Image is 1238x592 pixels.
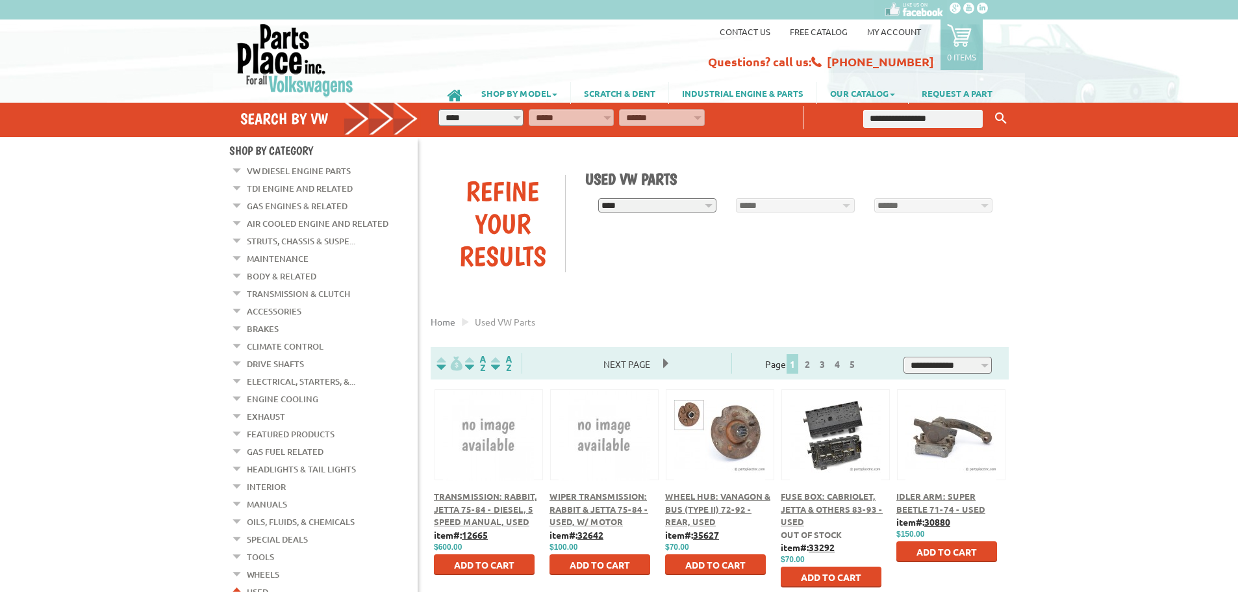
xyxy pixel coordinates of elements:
a: Wiper Transmission: Rabbit & Jetta 75-84 - Used, w/ Motor [550,491,648,527]
a: Fuse Box: Cabriolet, Jetta & Others 83-93 - Used [781,491,883,527]
a: TDI Engine and Related [247,180,353,197]
a: Engine Cooling [247,391,318,407]
a: VW Diesel Engine Parts [247,162,351,179]
img: filterpricelow.svg [436,356,462,371]
span: used VW parts [475,316,535,328]
a: Air Cooled Engine and Related [247,215,388,232]
a: Wheels [247,566,279,583]
span: 1 [787,354,798,374]
a: Drive Shafts [247,355,304,372]
a: 3 [816,358,828,370]
a: Idler Arm: Super Beetle 71-74 - Used [896,491,985,515]
a: OUR CATALOG [817,82,908,104]
button: Keyword Search [991,108,1011,129]
a: Exhaust [247,408,285,425]
a: SHOP BY MODEL [468,82,570,104]
a: Transmission: Rabbit, Jetta 75-84 - Diesel, 5 Speed Manual, Used [434,491,537,527]
a: Climate Control [247,338,323,355]
u: 30880 [924,516,950,528]
b: item#: [781,541,835,553]
a: Wheel Hub: Vanagon & Bus (Type II) 72-92 - Rear, USED [665,491,770,527]
button: Add to Cart [550,554,650,575]
a: Brakes [247,320,279,337]
a: Free Catalog [790,26,848,37]
a: Body & Related [247,268,316,285]
span: Next Page [590,354,663,374]
div: Refine Your Results [440,175,565,272]
span: Out of stock [781,529,842,540]
b: item#: [896,516,950,528]
h1: Used VW Parts [585,170,1000,188]
span: $70.00 [665,543,689,552]
span: Add to Cart [685,559,746,571]
h4: Search by VW [240,109,418,128]
a: Accessories [247,303,301,320]
button: Add to Cart [665,554,766,575]
b: item#: [550,529,603,541]
a: My Account [867,26,921,37]
a: 0 items [941,19,983,70]
span: $70.00 [781,555,805,564]
u: 35627 [693,529,719,541]
a: Featured Products [247,426,335,443]
a: Interior [247,478,286,495]
div: Page [731,353,893,374]
a: Struts, Chassis & Suspe... [247,233,355,250]
a: Tools [247,548,274,565]
span: Add to Cart [454,559,514,571]
button: Add to Cart [434,554,535,575]
b: item#: [434,529,488,541]
a: Contact us [720,26,770,37]
span: $150.00 [896,530,924,539]
h4: Shop By Category [229,144,418,157]
span: Add to Cart [801,571,861,583]
img: Sort by Headline [462,356,488,371]
span: Add to Cart [570,559,630,571]
a: 5 [846,358,858,370]
span: Add to Cart [916,546,977,558]
a: Next Page [590,358,663,370]
a: Gas Fuel Related [247,443,323,460]
span: $600.00 [434,543,462,552]
button: Add to Cart [896,541,997,562]
img: Sort by Sales Rank [488,356,514,371]
a: Headlights & Tail Lights [247,461,356,478]
a: Home [431,316,455,328]
a: Transmission & Clutch [247,285,350,302]
u: 12665 [462,529,488,541]
a: REQUEST A PART [909,82,1005,104]
a: Manuals [247,496,287,513]
button: Add to Cart [781,567,881,587]
a: 2 [802,358,813,370]
a: Gas Engines & Related [247,198,347,214]
u: 33292 [809,541,835,553]
a: Special Deals [247,531,308,548]
b: item#: [665,529,719,541]
img: Parts Place Inc! [236,23,355,97]
a: Maintenance [247,250,309,267]
span: $100.00 [550,543,577,552]
p: 0 items [947,51,976,62]
u: 32642 [577,529,603,541]
a: 4 [831,358,843,370]
a: Oils, Fluids, & Chemicals [247,513,355,530]
a: INDUSTRIAL ENGINE & PARTS [669,82,816,104]
a: SCRATCH & DENT [571,82,668,104]
a: Electrical, Starters, &... [247,373,355,390]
